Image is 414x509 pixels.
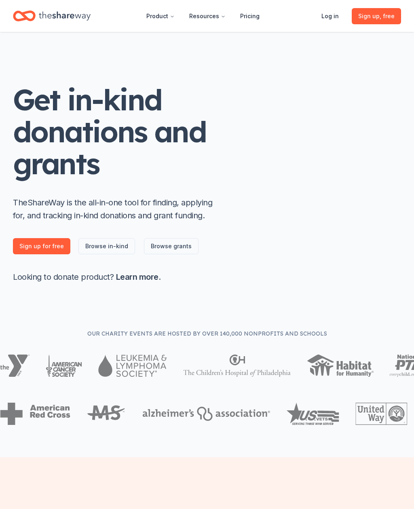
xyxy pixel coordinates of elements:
[380,13,395,19] span: , free
[98,355,167,377] img: Leukemia & Lymphoma Society
[183,355,291,377] img: The Children's Hospital of Philadelphia
[307,355,374,377] img: Habitat for Humanity
[87,403,126,425] img: MS
[13,196,215,222] p: TheShareWay is the all-in-one tool for finding, applying for, and tracking in-kind donations and ...
[140,6,266,25] nav: Main
[358,11,395,21] span: Sign up
[286,403,339,425] img: US Vets
[46,355,82,377] img: American Cancer Society
[13,270,215,283] p: Looking to donate product? .
[183,8,232,24] button: Resources
[116,272,158,282] a: Learn more
[13,6,91,25] a: Home
[352,8,401,24] a: Sign up, free
[231,139,393,244] img: Illustration for landing page
[78,238,135,254] a: Browse in-kind
[140,8,181,24] button: Product
[13,84,215,180] h1: Get in-kind donations and grants
[234,8,266,24] a: Pricing
[355,403,407,425] img: United Way
[315,8,345,24] a: Log in
[144,238,199,254] a: Browse grants
[13,238,70,254] a: Sign up for free
[142,407,270,421] img: Alzheimers Association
